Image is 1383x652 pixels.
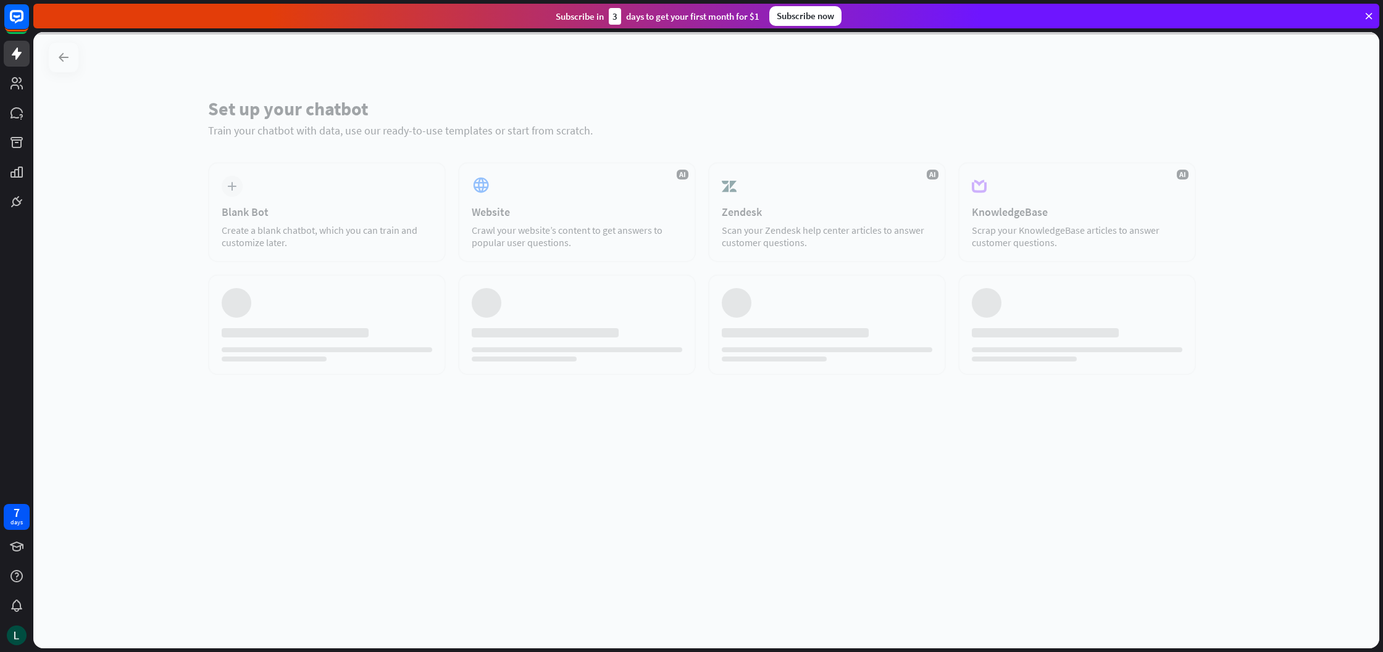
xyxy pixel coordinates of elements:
[609,8,621,25] div: 3
[10,518,23,527] div: days
[556,8,759,25] div: Subscribe in days to get your first month for $1
[14,507,20,518] div: 7
[4,504,30,530] a: 7 days
[769,6,842,26] div: Subscribe now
